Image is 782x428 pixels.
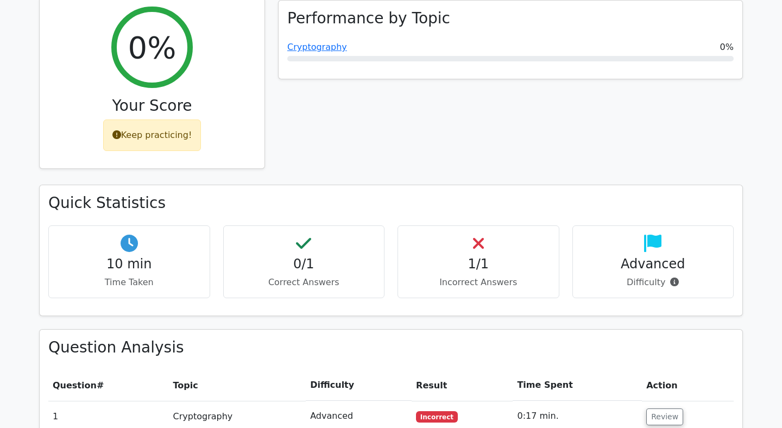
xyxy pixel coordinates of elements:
[646,408,683,425] button: Review
[582,256,725,272] h4: Advanced
[407,256,550,272] h4: 1/1
[128,29,176,66] h2: 0%
[412,370,513,401] th: Result
[642,370,734,401] th: Action
[48,194,734,212] h3: Quick Statistics
[48,370,169,401] th: #
[103,119,201,151] div: Keep practicing!
[407,276,550,289] p: Incorrect Answers
[287,9,450,28] h3: Performance by Topic
[232,276,376,289] p: Correct Answers
[287,42,347,52] a: Cryptography
[582,276,725,289] p: Difficulty
[720,41,734,54] span: 0%
[232,256,376,272] h4: 0/1
[169,370,306,401] th: Topic
[306,370,412,401] th: Difficulty
[58,256,201,272] h4: 10 min
[48,97,256,115] h3: Your Score
[513,370,642,401] th: Time Spent
[53,380,97,391] span: Question
[48,338,734,357] h3: Question Analysis
[58,276,201,289] p: Time Taken
[416,411,458,422] span: Incorrect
